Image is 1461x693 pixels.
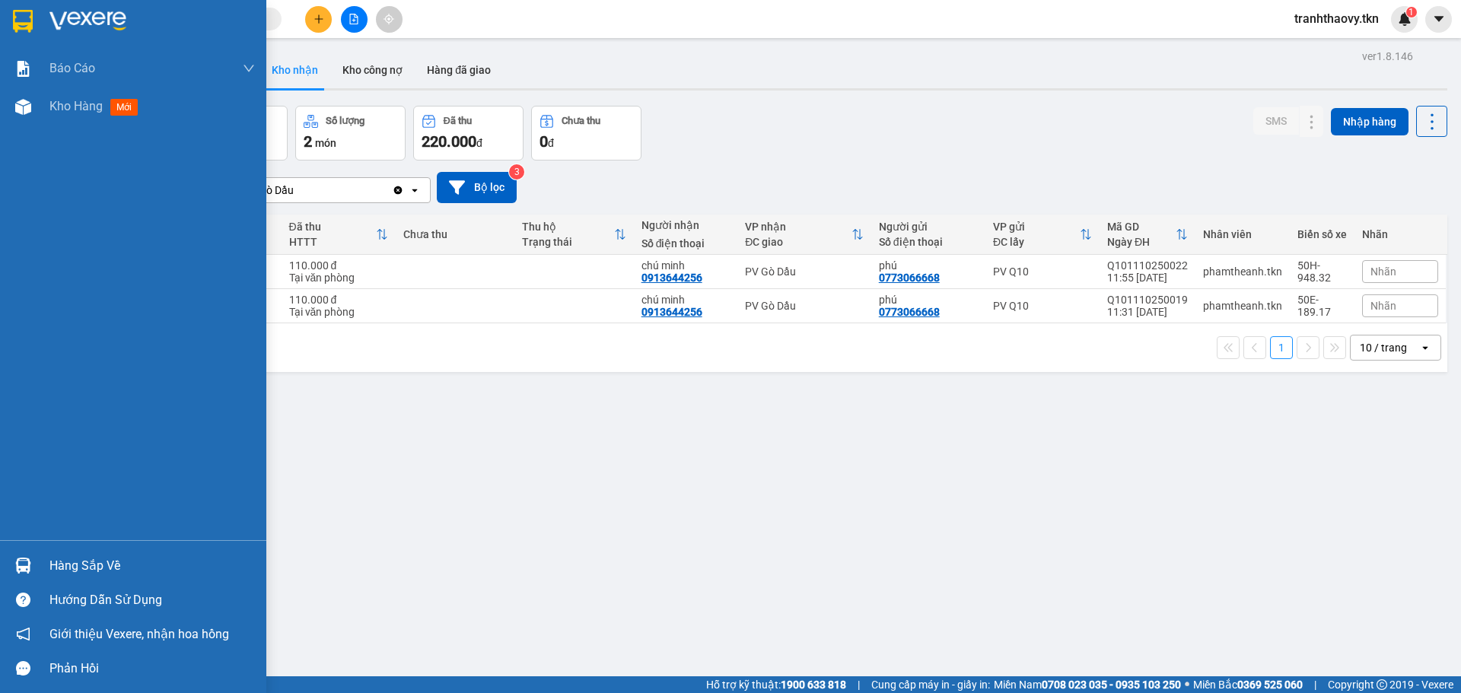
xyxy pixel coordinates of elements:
[314,14,324,24] span: plus
[879,294,978,306] div: phú
[415,52,503,88] button: Hàng đã giao
[409,184,421,196] svg: open
[1362,48,1413,65] div: ver 1.8.146
[1185,682,1189,688] span: ⚪️
[1406,7,1417,17] sup: 1
[349,14,359,24] span: file-add
[1425,6,1452,33] button: caret-down
[531,106,641,161] button: Chưa thu0đ
[403,228,507,240] div: Chưa thu
[1253,107,1299,135] button: SMS
[243,183,294,198] div: PV Gò Dầu
[641,219,730,231] div: Người nhận
[392,184,404,196] svg: Clear value
[13,10,33,33] img: logo-vxr
[1203,265,1282,278] div: phamtheanh.tkn
[509,164,524,180] sup: 3
[1107,221,1176,233] div: Mã GD
[993,300,1092,312] div: PV Q10
[1107,236,1176,248] div: Ngày ĐH
[289,272,388,284] div: Tại văn phòng
[15,558,31,574] img: warehouse-icon
[993,265,1092,278] div: PV Q10
[289,259,388,272] div: 110.000 đ
[1297,228,1347,240] div: Biển số xe
[993,221,1080,233] div: VP gửi
[330,52,415,88] button: Kho công nợ
[16,627,30,641] span: notification
[641,294,730,306] div: chú minh
[1282,9,1391,28] span: tranhthaovy.tkn
[641,306,702,318] div: 0913644256
[745,265,863,278] div: PV Gò Dầu
[1100,215,1195,255] th: Toggle SortBy
[384,14,394,24] span: aim
[879,221,978,233] div: Người gửi
[1408,7,1414,17] span: 1
[1203,228,1282,240] div: Nhân viên
[1107,306,1188,318] div: 11:31 [DATE]
[289,306,388,318] div: Tại văn phòng
[326,116,364,126] div: Số lượng
[49,625,229,644] span: Giới thiệu Vexere, nhận hoa hồng
[1107,272,1188,284] div: 11:55 [DATE]
[49,99,103,113] span: Kho hàng
[1203,300,1282,312] div: phamtheanh.tkn
[49,589,255,612] div: Hướng dẫn sử dụng
[737,215,871,255] th: Toggle SortBy
[49,555,255,577] div: Hàng sắp về
[49,59,95,78] span: Báo cáo
[522,236,613,248] div: Trạng thái
[422,132,476,151] span: 220.000
[1432,12,1446,26] span: caret-down
[376,6,403,33] button: aim
[1270,336,1293,359] button: 1
[514,215,633,255] th: Toggle SortBy
[1331,108,1408,135] button: Nhập hàng
[993,236,1080,248] div: ĐC lấy
[985,215,1100,255] th: Toggle SortBy
[1360,340,1407,355] div: 10 / trang
[745,221,851,233] div: VP nhận
[289,236,376,248] div: HTTT
[1419,342,1431,354] svg: open
[437,172,517,203] button: Bộ lọc
[1107,294,1188,306] div: Q101110250019
[540,132,548,151] span: 0
[1362,228,1438,240] div: Nhãn
[289,221,376,233] div: Đã thu
[16,593,30,607] span: question-circle
[341,6,368,33] button: file-add
[1297,294,1347,318] div: 50E-189.17
[282,215,396,255] th: Toggle SortBy
[745,300,863,312] div: PV Gò Dầu
[110,99,138,116] span: mới
[641,237,730,250] div: Số điện thoại
[871,676,990,693] span: Cung cấp máy in - giấy in:
[243,62,255,75] span: down
[1042,679,1181,691] strong: 0708 023 035 - 0935 103 250
[304,132,312,151] span: 2
[641,259,730,272] div: chú minh
[295,106,406,161] button: Số lượng2món
[15,99,31,115] img: warehouse-icon
[1377,679,1387,690] span: copyright
[781,679,846,691] strong: 1900 633 818
[879,236,978,248] div: Số điện thoại
[1193,676,1303,693] span: Miền Bắc
[879,272,940,284] div: 0773066668
[745,236,851,248] div: ĐC giao
[879,306,940,318] div: 0773066668
[259,52,330,88] button: Kho nhận
[522,221,613,233] div: Thu hộ
[1314,676,1316,693] span: |
[15,61,31,77] img: solution-icon
[1370,300,1396,312] span: Nhãn
[315,137,336,149] span: món
[706,676,846,693] span: Hỗ trợ kỹ thuật:
[994,676,1181,693] span: Miền Nam
[641,272,702,284] div: 0913644256
[289,294,388,306] div: 110.000 đ
[1297,259,1347,284] div: 50H-948.32
[413,106,524,161] button: Đã thu220.000đ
